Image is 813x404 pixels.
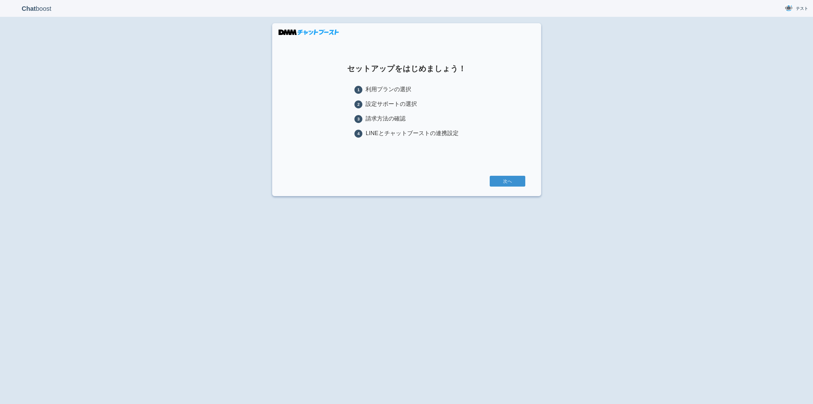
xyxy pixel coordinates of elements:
[288,65,525,73] h1: セットアップをはじめましょう！
[354,86,362,94] span: 1
[354,86,458,94] li: 利用プランの選択
[279,30,339,35] img: DMMチャットブースト
[5,1,68,17] p: boost
[796,5,808,12] span: テスト
[354,100,458,108] li: 設定サポートの選択
[354,130,362,138] span: 4
[354,115,458,123] li: 請求方法の確認
[354,129,458,138] li: LINEとチャットブーストの連携設定
[354,100,362,108] span: 2
[490,176,525,187] a: 次へ
[354,115,362,123] span: 3
[22,5,36,12] b: Chat
[785,4,793,12] img: User Image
